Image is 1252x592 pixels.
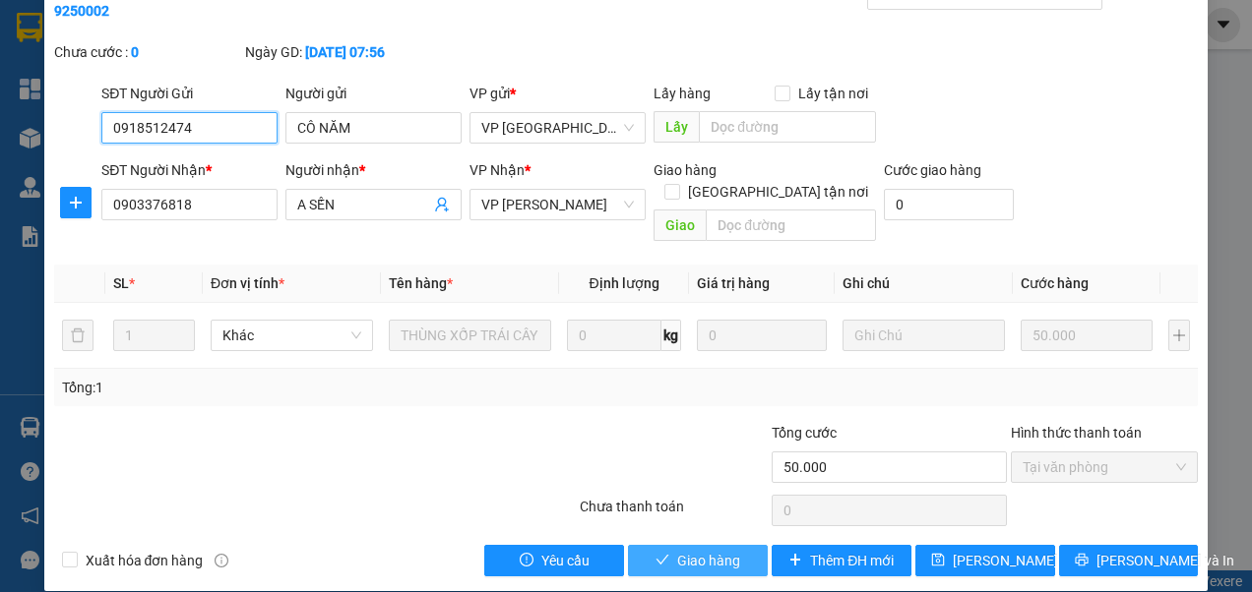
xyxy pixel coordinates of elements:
[469,83,646,104] div: VP gửi
[654,86,711,101] span: Lấy hàng
[131,44,139,60] b: 0
[772,425,837,441] span: Tổng cước
[697,275,770,291] span: Giá trị hàng
[654,209,706,241] span: Giao
[215,554,228,567] span: info-circle
[654,111,699,143] span: Lấy
[835,265,1013,303] th: Ghi chú
[481,113,634,143] span: VP chợ Mũi Né
[628,545,768,576] button: checkGiao hàng
[305,44,385,60] b: [DATE] 07:56
[1059,545,1199,576] button: printer[PERSON_NAME] và In
[54,41,241,63] div: Chưa cước :
[661,320,681,351] span: kg
[101,83,278,104] div: SĐT Người Gửi
[101,159,278,181] div: SĐT Người Nhận
[699,111,876,143] input: Dọc đường
[884,162,981,178] label: Cước giao hàng
[578,496,769,530] div: Chưa thanh toán
[788,553,802,568] span: plus
[843,320,1005,351] input: Ghi Chú
[697,320,827,351] input: 0
[810,550,894,571] span: Thêm ĐH mới
[884,189,1014,220] input: Cước giao hàng
[211,275,284,291] span: Đơn vị tính
[915,545,1055,576] button: save[PERSON_NAME] thay đổi
[62,377,485,398] div: Tổng: 1
[389,275,453,291] span: Tên hàng
[1021,320,1152,351] input: 0
[931,553,945,568] span: save
[389,320,551,351] input: VD: Bàn, Ghế
[434,197,450,212] span: user-add
[245,41,432,63] div: Ngày GD:
[78,550,212,571] span: Xuất hóa đơn hàng
[654,162,717,178] span: Giao hàng
[953,550,1110,571] span: [PERSON_NAME] thay đổi
[1096,550,1234,571] span: [PERSON_NAME] và In
[62,320,94,351] button: delete
[541,550,590,571] span: Yêu cầu
[285,83,462,104] div: Người gửi
[790,83,876,104] span: Lấy tận nơi
[772,545,911,576] button: plusThêm ĐH mới
[285,159,462,181] div: Người nhận
[113,275,129,291] span: SL
[1168,320,1191,351] button: plus
[60,187,92,218] button: plus
[484,545,624,576] button: exclamation-circleYêu cầu
[520,553,533,568] span: exclamation-circle
[1021,275,1089,291] span: Cước hàng
[589,275,658,291] span: Định lượng
[469,162,525,178] span: VP Nhận
[680,181,876,203] span: [GEOGRAPHIC_DATA] tận nơi
[656,553,669,568] span: check
[1023,452,1186,482] span: Tại văn phòng
[677,550,740,571] span: Giao hàng
[1011,425,1142,441] label: Hình thức thanh toán
[481,190,634,219] span: VP Phạm Ngũ Lão
[222,321,361,350] span: Khác
[1075,553,1089,568] span: printer
[61,195,91,210] span: plus
[706,209,876,241] input: Dọc đường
